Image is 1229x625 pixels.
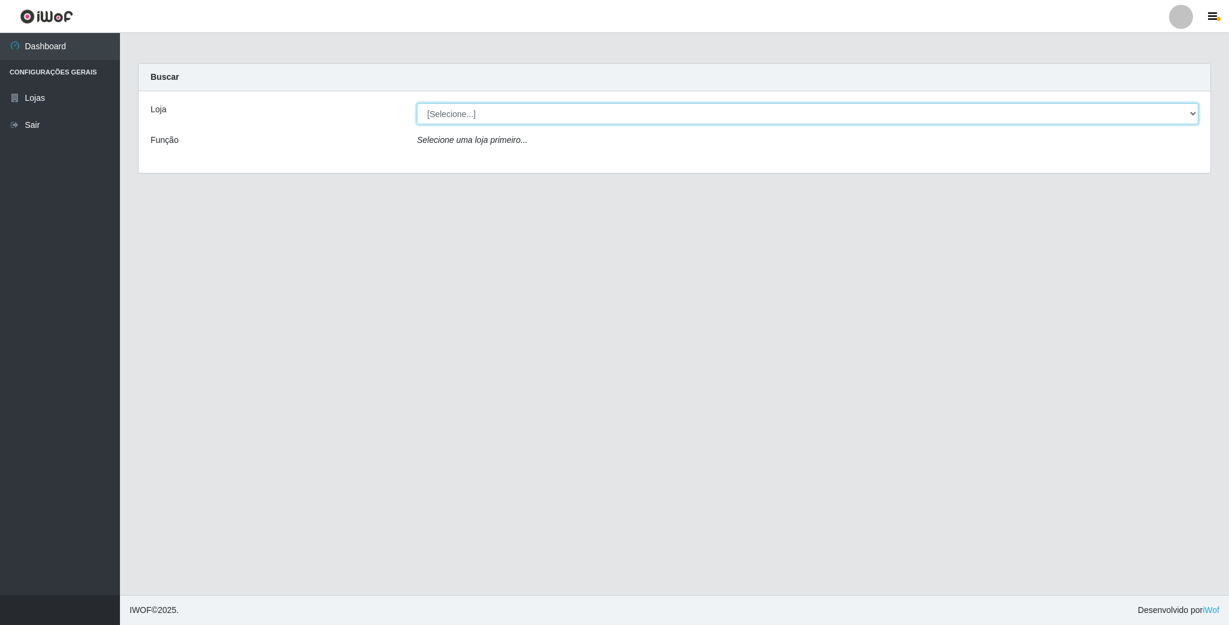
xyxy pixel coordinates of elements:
[20,9,73,24] img: CoreUI Logo
[1138,604,1219,617] span: Desenvolvido por
[1203,605,1219,615] a: iWof
[151,103,166,116] label: Loja
[130,604,179,617] span: © 2025 .
[151,134,179,146] label: Função
[417,135,527,145] i: Selecione uma loja primeiro...
[151,72,179,82] strong: Buscar
[130,605,152,615] span: IWOF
